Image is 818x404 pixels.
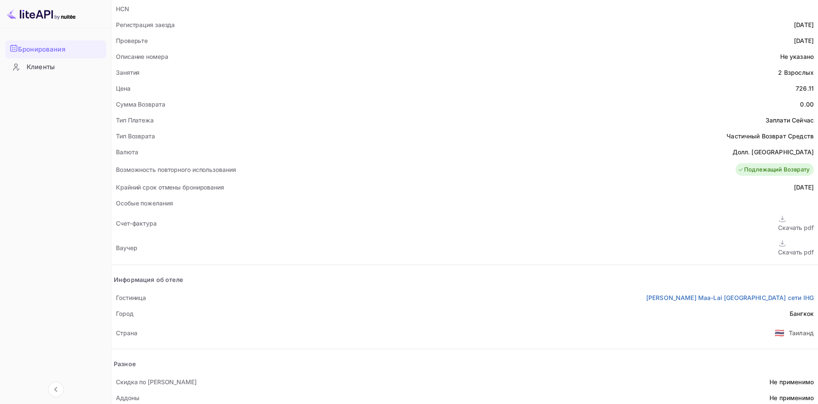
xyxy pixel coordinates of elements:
[794,183,814,192] div: [DATE]
[5,40,106,58] a: Бронирования
[790,310,814,317] ya-tr-span: Бангкок
[116,37,148,44] ya-tr-span: Проверьте
[116,310,134,317] ya-tr-span: Город
[18,45,65,55] ya-tr-span: Бронирования
[116,199,173,207] ya-tr-span: Особые пожелания
[48,382,64,397] button: Свернуть навигацию
[116,329,137,337] ya-tr-span: Страна
[116,5,129,12] ya-tr-span: HCN
[769,378,814,386] ya-tr-span: Не применимо
[116,69,140,76] ya-tr-span: Занятия
[5,59,106,76] div: Клиенты
[744,165,809,174] ya-tr-span: Подлежащий Возврату
[116,244,137,251] ya-tr-span: Ваучер
[27,62,55,72] ya-tr-span: Клиенты
[116,394,139,401] ya-tr-span: Аддоны
[116,148,138,156] ya-tr-span: Валюта
[778,248,814,256] ya-tr-span: Скачать pdf
[116,21,175,28] ya-tr-span: Регистрация заезда
[114,276,183,283] ya-tr-span: Информация об отеле
[114,360,136,367] ya-tr-span: Разное
[116,53,168,60] ya-tr-span: Описание номера
[646,294,814,301] ya-tr-span: [PERSON_NAME] Maa-Lai [GEOGRAPHIC_DATA] сети IHG
[116,378,197,386] ya-tr-span: Скидка по [PERSON_NAME]
[784,69,814,76] ya-tr-span: Взрослых
[800,100,814,109] div: 0.00
[116,294,146,301] ya-tr-span: Гостиница
[116,166,236,173] ya-tr-span: Возможность повторного использования
[116,184,224,191] ya-tr-span: Крайний срок отмены бронирования
[778,69,782,76] ya-tr-span: 2
[733,148,814,156] ya-tr-span: Долл. [GEOGRAPHIC_DATA]
[794,20,814,29] div: [DATE]
[5,59,106,75] a: Клиенты
[769,393,814,402] div: Не применимо
[775,325,785,340] span: США
[116,116,154,124] ya-tr-span: Тип Платежа
[778,224,814,231] ya-tr-span: Скачать pdf
[116,132,155,140] ya-tr-span: Тип Возврата
[780,53,814,60] ya-tr-span: Не указано
[794,36,814,45] div: [DATE]
[796,84,814,93] div: 726.11
[775,328,785,337] ya-tr-span: 🇹🇭
[7,7,76,21] img: Логотип LiteAPI
[727,132,814,140] ya-tr-span: Частичный Возврат Средств
[116,101,165,108] ya-tr-span: Сумма Возврата
[116,220,157,227] ya-tr-span: Счет-фактура
[646,293,814,302] a: [PERSON_NAME] Maa-Lai [GEOGRAPHIC_DATA] сети IHG
[116,85,131,92] ya-tr-span: Цена
[766,116,814,124] ya-tr-span: Заплати Сейчас
[789,329,814,337] ya-tr-span: Таиланд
